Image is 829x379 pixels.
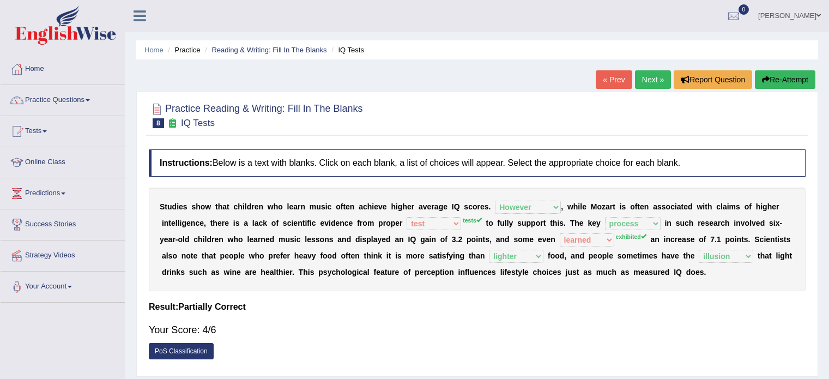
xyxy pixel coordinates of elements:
b: t [613,202,615,211]
b: e [701,219,705,227]
sup: tests [463,217,482,224]
b: M [591,202,597,211]
b: d [688,202,693,211]
b: r [718,219,721,227]
b: r [477,202,480,211]
b: e [225,219,229,227]
b: m [279,235,285,244]
b: c [328,202,332,211]
b: o [201,202,205,211]
b: e [582,202,586,211]
b: i [727,202,729,211]
b: e [199,219,204,227]
b: e [289,202,293,211]
b: f [276,219,279,227]
b: s [311,235,316,244]
b: i [557,219,559,227]
a: Your Account [1,272,125,299]
b: n [261,235,265,244]
b: m [729,202,736,211]
a: Home [1,54,125,81]
a: Home [144,46,164,54]
sup: exhibited [616,233,646,240]
b: l [183,235,185,244]
b: n [219,235,223,244]
b: r [258,235,261,244]
b: w [567,202,573,211]
b: p [527,219,531,227]
small: Exam occurring question [167,118,178,129]
b: h [213,219,217,227]
b: f [498,219,500,227]
b: i [664,219,667,227]
b: f [307,219,310,227]
b: a [713,219,718,227]
b: k [263,219,267,227]
b: h [573,202,578,211]
b: e [772,202,776,211]
b: t [543,219,546,227]
b: v [752,219,756,227]
b: u [286,235,291,244]
b: v [378,202,383,211]
b: a [434,202,439,211]
b: r [360,219,362,227]
b: T [570,219,575,227]
b: y [596,219,601,227]
b: s [321,202,325,211]
b: w [205,202,211,211]
b: t [705,202,707,211]
b: s [283,219,287,227]
b: e [214,235,219,244]
b: c [344,219,349,227]
b: g [763,202,767,211]
b: h [574,219,579,227]
a: Success Stories [1,209,125,237]
b: h [756,202,761,211]
span: 0 [739,4,749,15]
b: d [331,219,336,227]
b: h [238,202,243,211]
b: a [395,235,399,244]
b: r [222,219,225,227]
b: i [233,219,235,227]
b: k [588,219,592,227]
b: r [540,219,543,227]
b: o [238,235,243,244]
b: n [301,202,306,211]
b: t [550,219,553,227]
b: s [191,202,196,211]
b: d [347,235,352,244]
b: n [350,202,355,211]
b: s [183,202,187,211]
b: o [320,235,325,244]
b: t [227,202,229,211]
b: o [745,219,750,227]
b: , [561,202,563,211]
b: i [360,235,362,244]
b: a [723,202,727,211]
b: l [252,219,255,227]
b: a [244,219,248,227]
b: c [312,219,316,227]
b: s [622,202,626,211]
b: o [745,202,749,211]
b: n [164,219,169,227]
b: o [278,202,283,211]
b: i [243,202,245,211]
b: a [373,235,378,244]
b: h [725,219,730,227]
b: Instructions: [160,158,213,167]
b: s [657,202,662,211]
b: l [749,219,752,227]
b: e [179,202,183,211]
b: o [386,219,391,227]
b: h [198,235,203,244]
b: l [580,202,582,211]
b: e [579,219,584,227]
b: e [374,202,378,211]
b: c [195,219,199,227]
b: u [167,202,172,211]
b: r [211,235,214,244]
b: o [630,202,635,211]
